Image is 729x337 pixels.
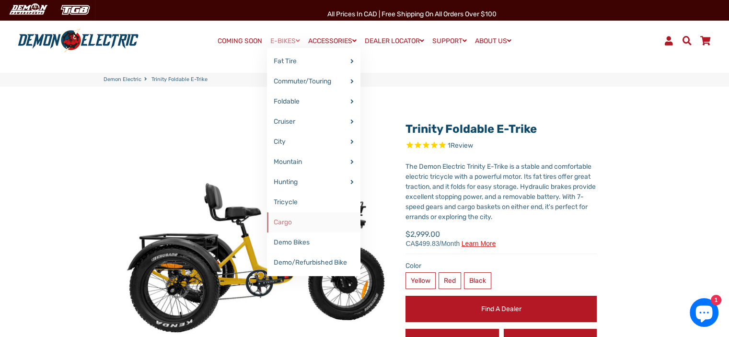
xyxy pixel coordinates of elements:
[448,142,473,150] span: 1 reviews
[439,272,461,289] label: Red
[14,28,142,53] img: Demon Electric logo
[267,253,360,273] a: Demo/Refurbished Bike
[267,112,360,132] a: Cruiser
[405,140,597,151] span: Rated 5.0 out of 5 stars 1 reviews
[151,76,208,84] span: Trinity Foldable E-Trike
[687,298,721,329] inbox-online-store-chat: Shopify online store chat
[405,229,496,247] span: $2,999.00
[405,162,597,222] div: The Demon Electric Trinity E-Trike is a stable and comfortable electric tricycle with a powerful ...
[405,296,597,322] a: Find a Dealer
[56,2,95,18] img: TGB Canada
[267,172,360,192] a: Hunting
[267,212,360,232] a: Cargo
[267,192,360,212] a: Tricycle
[214,35,266,48] a: COMING SOON
[451,142,473,150] span: Review
[104,76,141,84] a: Demon Electric
[267,132,360,152] a: City
[361,34,428,48] a: DEALER LOCATOR
[472,34,515,48] a: ABOUT US
[405,272,436,289] label: Yellow
[429,34,470,48] a: SUPPORT
[267,152,360,172] a: Mountain
[267,232,360,253] a: Demo Bikes
[267,71,360,92] a: Commuter/Touring
[305,34,360,48] a: ACCESSORIES
[327,10,497,18] span: All Prices in CAD | Free shipping on all orders over $100
[405,122,537,136] a: Trinity Foldable E-Trike
[464,272,491,289] label: Black
[267,92,360,112] a: Foldable
[405,261,597,271] label: Color
[267,34,303,48] a: E-BIKES
[267,51,360,71] a: Fat Tire
[5,2,51,18] img: Demon Electric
